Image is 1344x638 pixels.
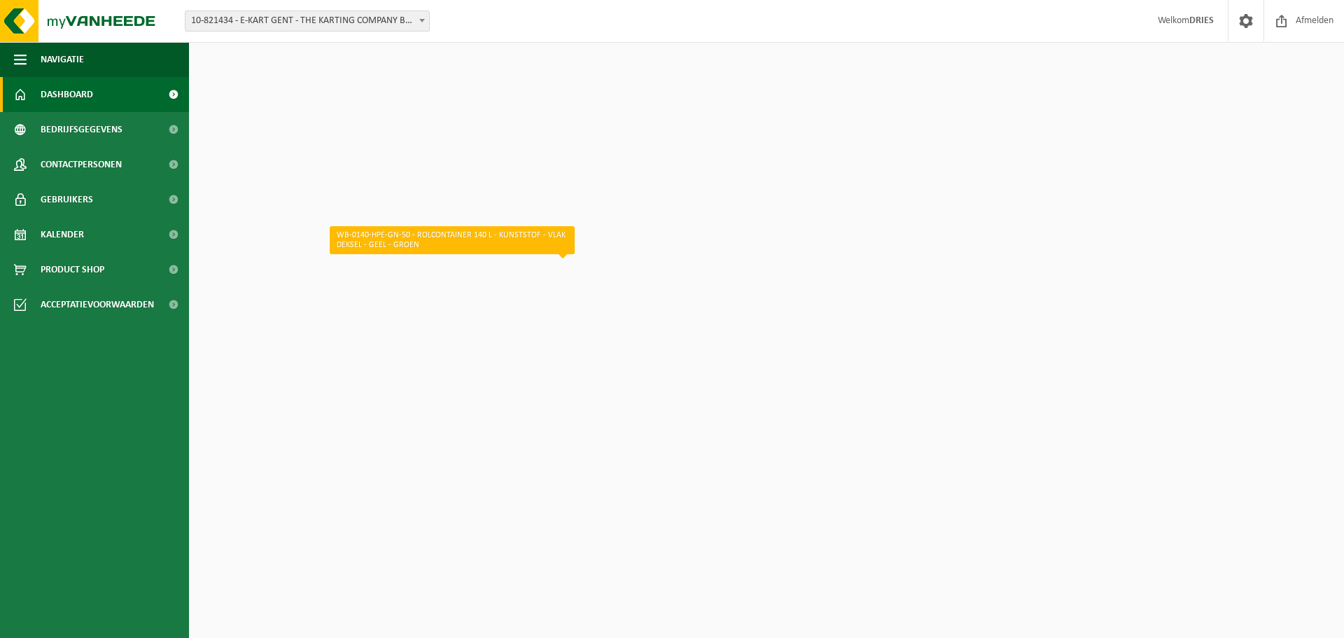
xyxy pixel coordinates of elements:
[41,217,84,252] span: Kalender
[1189,15,1214,26] strong: DRIES
[41,112,122,147] span: Bedrijfsgegevens
[185,11,429,31] span: 10-821434 - E-KART GENT - THE KARTING COMPANY BV - GENT
[41,77,93,112] span: Dashboard
[185,11,430,32] span: 10-821434 - E-KART GENT - THE KARTING COMPANY BV - GENT
[41,42,84,77] span: Navigatie
[41,287,154,322] span: Acceptatievoorwaarden
[41,147,122,182] span: Contactpersonen
[41,182,93,217] span: Gebruikers
[41,252,104,287] span: Product Shop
